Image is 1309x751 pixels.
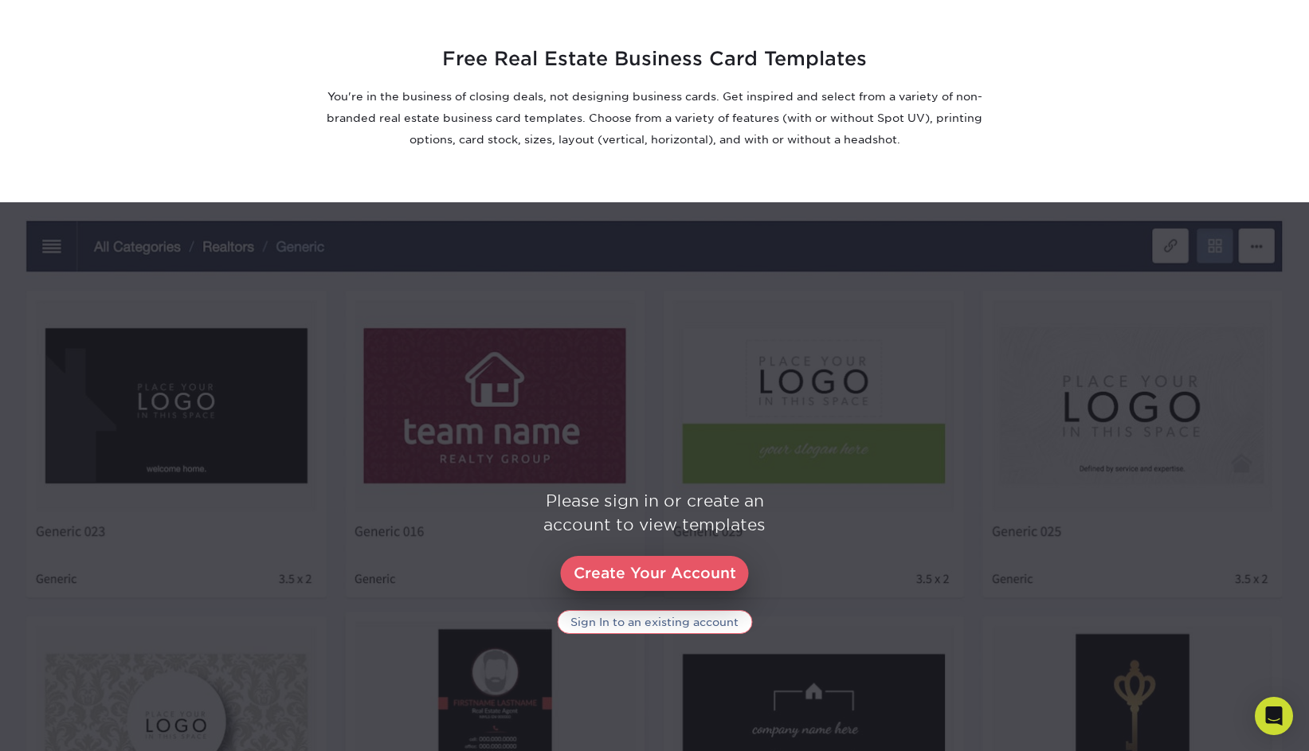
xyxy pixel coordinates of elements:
[6,489,1303,537] div: Please sign in or create an account to view templates
[561,556,749,591] a: Create Your Account
[316,86,994,151] p: You're in the business of closing deals, not designing business cards. Get inspired and select fr...
[557,610,752,634] a: Sign In to an existing account
[1255,697,1293,735] div: Open Intercom Messenger
[189,45,1121,73] h2: Free Real Estate Business Card Templates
